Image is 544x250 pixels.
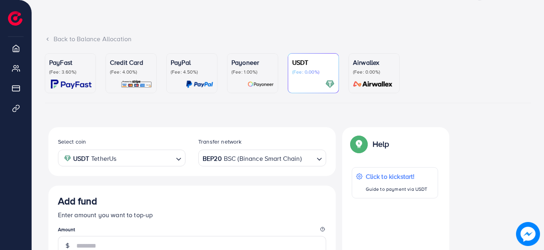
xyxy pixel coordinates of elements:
[110,69,152,75] p: (Fee: 4.00%)
[58,226,326,236] legend: Amount
[198,138,242,146] label: Transfer network
[353,58,395,67] p: Airwallex
[373,139,389,149] p: Help
[49,69,92,75] p: (Fee: 3.60%)
[8,11,22,26] img: logo
[353,69,395,75] p: (Fee: 0.00%)
[58,210,326,220] p: Enter amount you want to top-up
[171,69,213,75] p: (Fee: 4.50%)
[352,137,366,151] img: Popup guide
[366,184,428,194] p: Guide to payment via USDT
[292,58,335,67] p: USDT
[58,150,186,166] div: Search for option
[351,80,395,89] img: card
[73,153,90,164] strong: USDT
[247,80,274,89] img: card
[203,153,222,164] strong: BEP20
[49,58,92,67] p: PayFast
[292,69,335,75] p: (Fee: 0.00%)
[119,152,173,164] input: Search for option
[121,80,152,89] img: card
[366,172,428,181] p: Click to kickstart!
[231,58,274,67] p: Payoneer
[58,195,97,207] h3: Add fund
[198,150,326,166] div: Search for option
[110,58,152,67] p: Credit Card
[186,80,213,89] img: card
[64,155,71,162] img: coin
[224,153,302,164] span: BSC (Binance Smart Chain)
[91,153,116,164] span: TetherUs
[171,58,213,67] p: PayPal
[45,34,531,44] div: Back to Balance Allocation
[516,222,540,246] img: image
[303,152,313,164] input: Search for option
[231,69,274,75] p: (Fee: 1.00%)
[51,80,92,89] img: card
[325,80,335,89] img: card
[58,138,86,146] label: Select coin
